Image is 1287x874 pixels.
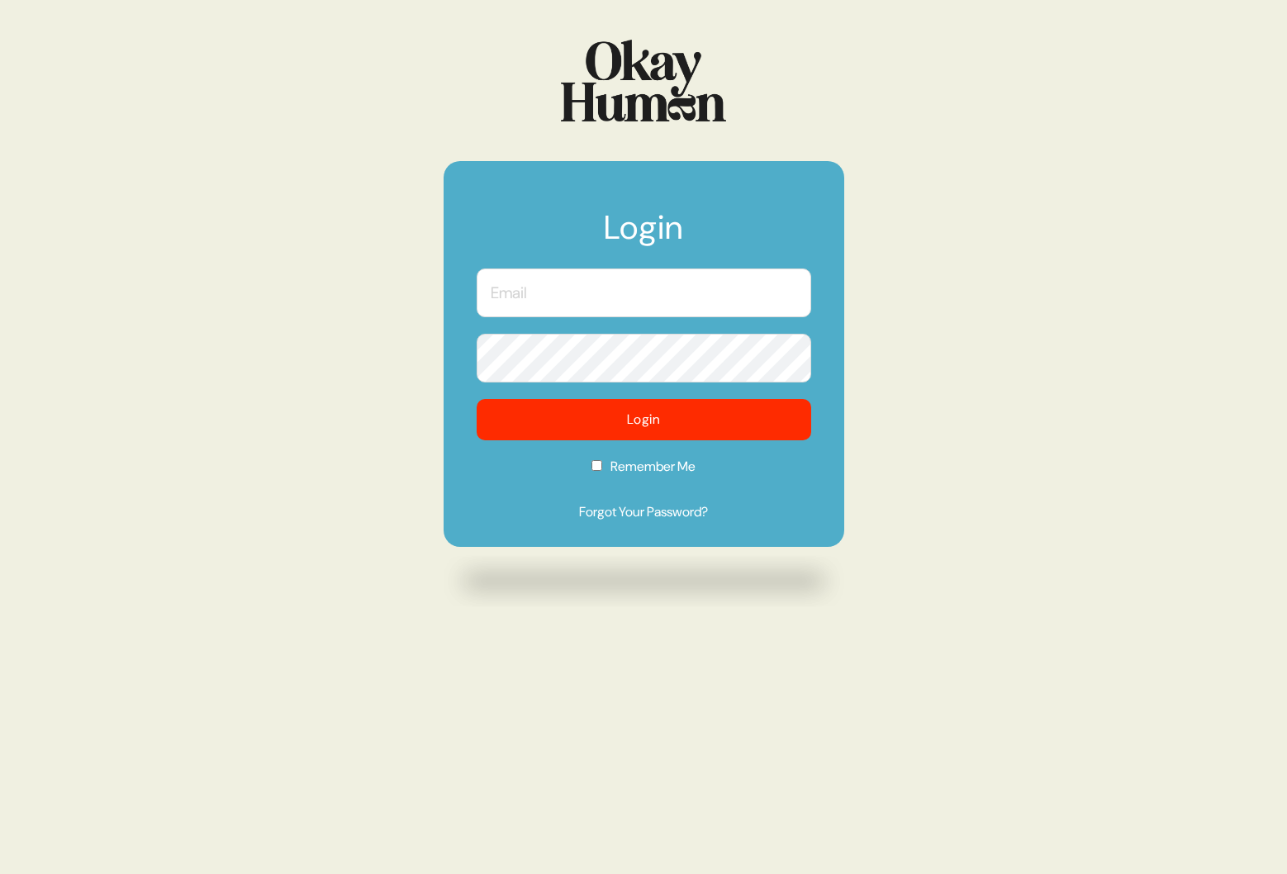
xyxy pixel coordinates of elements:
[477,457,811,487] label: Remember Me
[477,211,811,260] h1: Login
[477,502,811,522] a: Forgot Your Password?
[477,399,811,440] button: Login
[444,555,844,607] img: Drop shadow
[477,268,811,317] input: Email
[561,40,726,121] img: Logo
[591,460,602,471] input: Remember Me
